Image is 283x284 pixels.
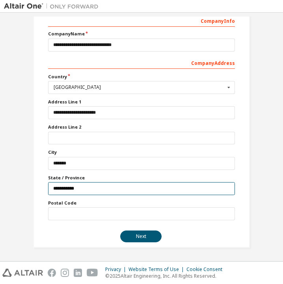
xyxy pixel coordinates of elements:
[48,56,235,69] div: Company Address
[48,200,235,206] label: Postal Code
[105,273,227,279] p: © 2025 Altair Engineering, Inc. All Rights Reserved.
[61,269,69,277] img: instagram.svg
[128,266,186,273] div: Website Terms of Use
[186,266,227,273] div: Cookie Consent
[87,269,98,277] img: youtube.svg
[48,149,235,155] label: City
[48,31,235,37] label: Company Name
[48,175,235,181] label: State / Province
[74,269,82,277] img: linkedin.svg
[105,266,128,273] div: Privacy
[48,99,235,105] label: Address Line 1
[120,231,162,242] button: Next
[54,85,225,90] div: [GEOGRAPHIC_DATA]
[48,14,235,27] div: Company Info
[48,74,235,80] label: Country
[48,269,56,277] img: facebook.svg
[4,2,102,10] img: Altair One
[2,269,43,277] img: altair_logo.svg
[48,124,235,130] label: Address Line 2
